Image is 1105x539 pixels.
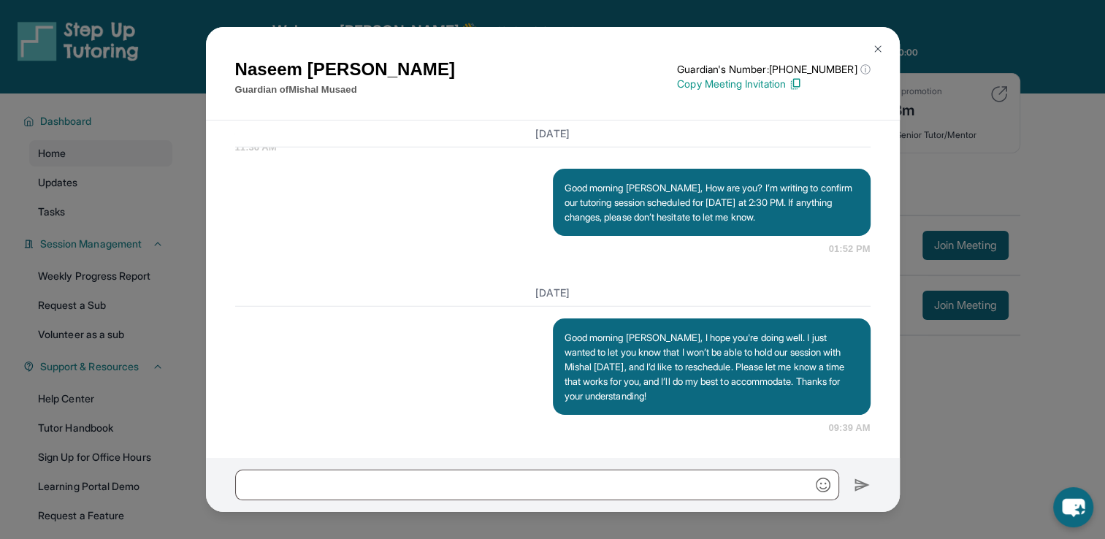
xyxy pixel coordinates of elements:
[860,62,870,77] span: ⓘ
[829,242,871,256] span: 01:52 PM
[565,330,859,403] p: Good morning [PERSON_NAME], I hope you're doing well. I just wanted to let you know that I won’t ...
[789,77,802,91] img: Copy Icon
[816,478,830,492] img: Emoji
[677,77,870,91] p: Copy Meeting Invitation
[828,421,870,435] span: 09:39 AM
[235,83,456,97] p: Guardian of Mishal Musaed
[1053,487,1093,527] button: chat-button
[854,476,871,494] img: Send icon
[235,126,871,141] h3: [DATE]
[235,56,456,83] h1: Naseem [PERSON_NAME]
[872,43,884,55] img: Close Icon
[677,62,870,77] p: Guardian's Number: [PHONE_NUMBER]
[235,286,871,300] h3: [DATE]
[565,180,859,224] p: Good morning [PERSON_NAME], How are you? I’m writing to confirm our tutoring session scheduled fo...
